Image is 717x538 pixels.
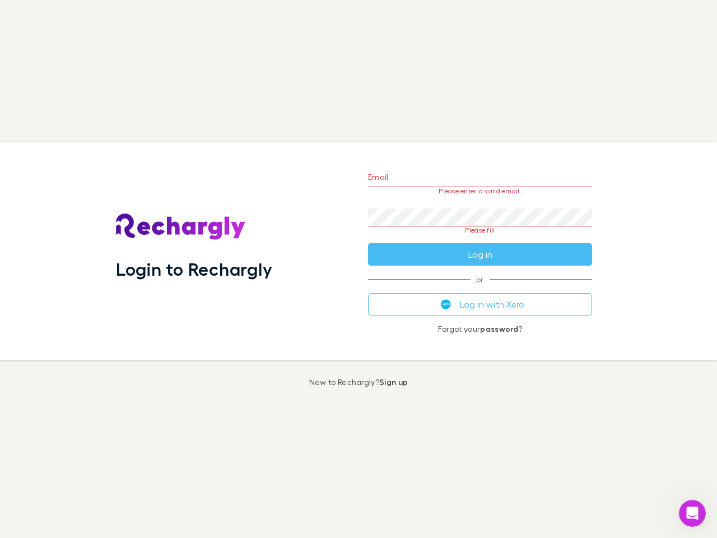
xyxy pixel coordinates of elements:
[480,324,518,333] a: password
[368,226,592,234] p: Please fill
[679,500,706,527] iframe: Intercom live chat
[368,324,592,333] p: Forgot your ?
[441,299,451,309] img: Xero's logo
[368,279,592,280] span: or
[368,293,592,316] button: Log in with Xero
[116,258,272,280] h1: Login to Rechargly
[379,377,408,387] a: Sign up
[116,214,246,240] img: Rechargly's Logo
[309,378,408,387] p: New to Rechargly?
[368,243,592,266] button: Log in
[368,187,592,195] p: Please enter a valid email.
